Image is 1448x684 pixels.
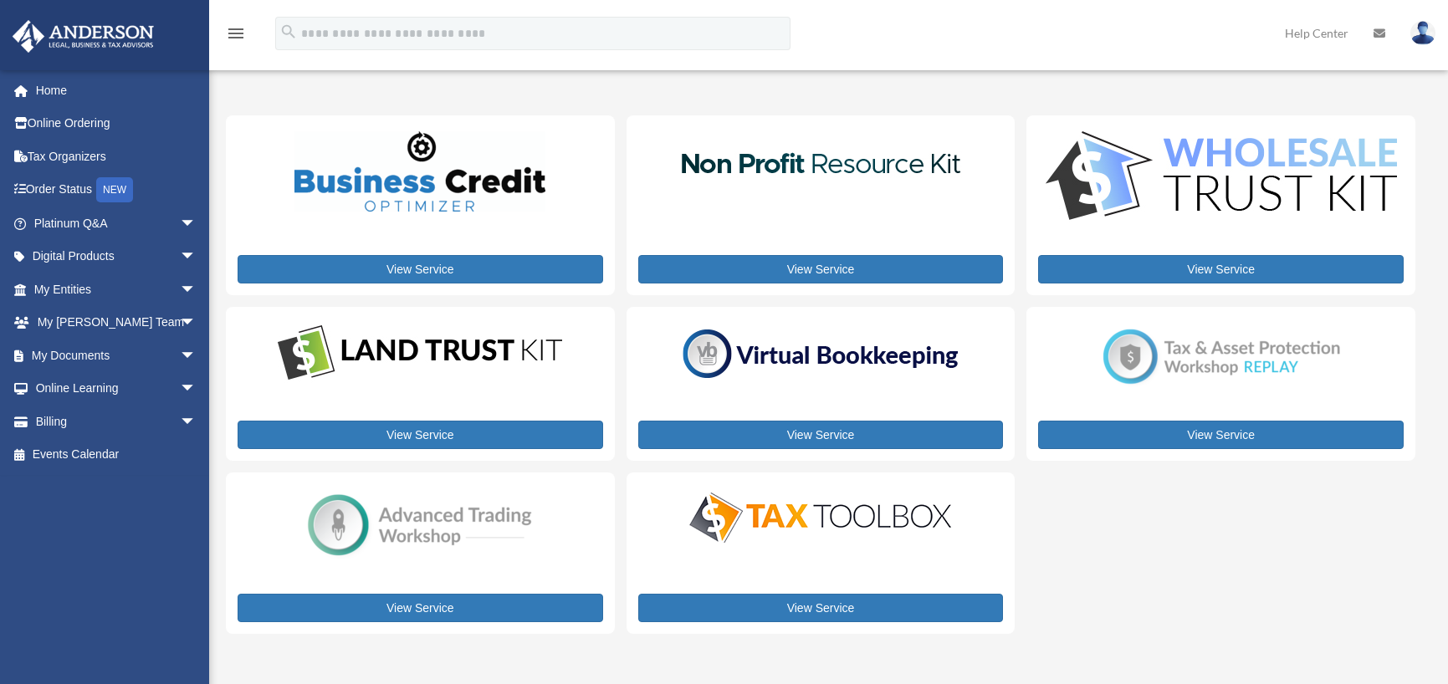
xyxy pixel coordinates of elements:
span: arrow_drop_down [180,372,213,406]
span: arrow_drop_down [180,405,213,439]
span: arrow_drop_down [180,207,213,241]
i: search [279,23,298,41]
img: User Pic [1410,21,1435,45]
a: My [PERSON_NAME] Teamarrow_drop_down [12,306,222,339]
img: Anderson Advisors Platinum Portal [8,20,159,53]
span: arrow_drop_down [180,273,213,307]
a: View Service [1038,255,1404,283]
a: View Service [238,594,603,622]
a: View Service [238,255,603,283]
a: Order StatusNEW [12,173,222,207]
a: Platinum Q&Aarrow_drop_down [12,207,222,240]
a: View Service [638,594,1004,622]
a: Online Ordering [12,107,222,140]
a: View Service [1038,421,1404,449]
a: View Service [638,255,1004,283]
a: View Service [638,421,1004,449]
a: Events Calendar [12,438,222,472]
span: arrow_drop_down [180,240,213,274]
div: NEW [96,177,133,202]
a: menu [226,29,246,43]
a: Digital Productsarrow_drop_down [12,240,213,273]
i: menu [226,23,246,43]
a: My Documentsarrow_drop_down [12,339,222,372]
a: Tax Organizers [12,140,222,173]
a: View Service [238,421,603,449]
span: arrow_drop_down [180,339,213,373]
a: Home [12,74,222,107]
span: arrow_drop_down [180,306,213,340]
a: Billingarrow_drop_down [12,405,222,438]
a: My Entitiesarrow_drop_down [12,273,222,306]
a: Online Learningarrow_drop_down [12,372,222,406]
